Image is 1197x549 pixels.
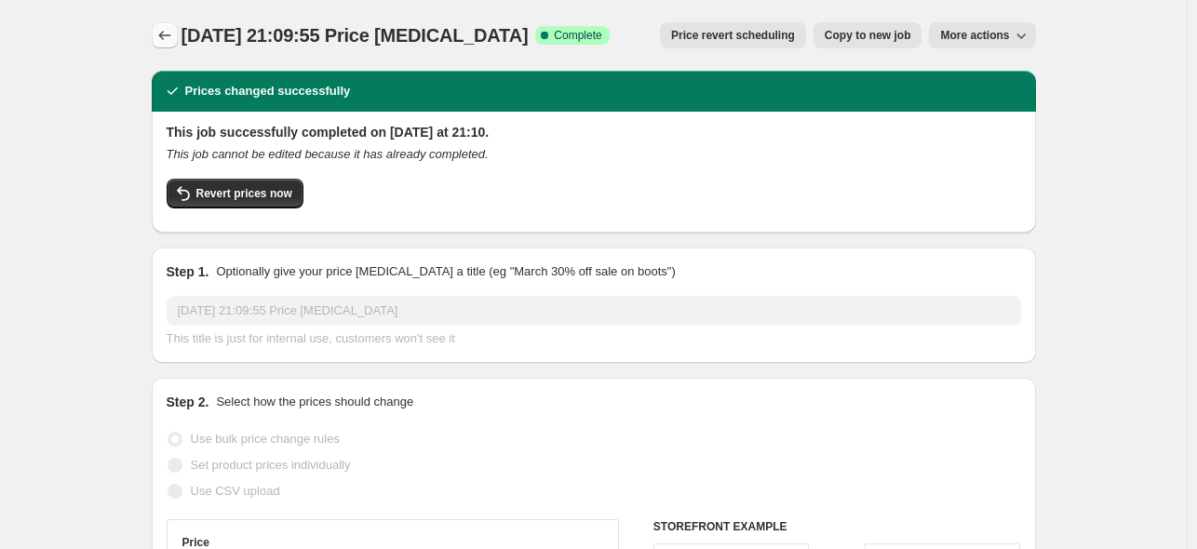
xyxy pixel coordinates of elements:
[216,262,675,281] p: Optionally give your price [MEDICAL_DATA] a title (eg "March 30% off sale on boots")
[671,28,795,43] span: Price revert scheduling
[191,458,351,472] span: Set product prices individually
[167,331,455,345] span: This title is just for internal use, customers won't see it
[191,484,280,498] span: Use CSV upload
[167,179,303,208] button: Revert prices now
[825,28,911,43] span: Copy to new job
[167,147,489,161] i: This job cannot be edited because it has already completed.
[940,28,1009,43] span: More actions
[554,28,601,43] span: Complete
[167,123,1021,141] h2: This job successfully completed on [DATE] at 21:10.
[216,393,413,411] p: Select how the prices should change
[653,519,1021,534] h6: STOREFRONT EXAMPLE
[814,22,922,48] button: Copy to new job
[167,296,1021,326] input: 30% off holiday sale
[185,82,351,100] h2: Prices changed successfully
[191,432,340,446] span: Use bulk price change rules
[182,25,529,46] span: [DATE] 21:09:55 Price [MEDICAL_DATA]
[152,22,178,48] button: Price change jobs
[167,393,209,411] h2: Step 2.
[929,22,1035,48] button: More actions
[167,262,209,281] h2: Step 1.
[660,22,806,48] button: Price revert scheduling
[196,186,292,201] span: Revert prices now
